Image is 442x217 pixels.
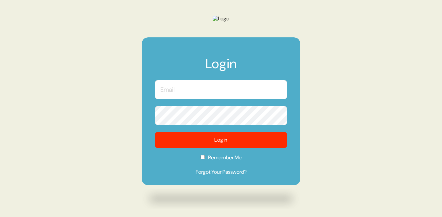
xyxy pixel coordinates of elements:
a: Forgot Your Password? [155,169,287,175]
label: Remember Me [155,155,287,166]
img: Drop shadow [142,188,300,209]
button: Login [155,132,287,148]
input: Email [155,80,287,99]
img: Logo [213,16,229,22]
h1: Login [155,57,287,77]
input: Remember Me [201,155,205,159]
